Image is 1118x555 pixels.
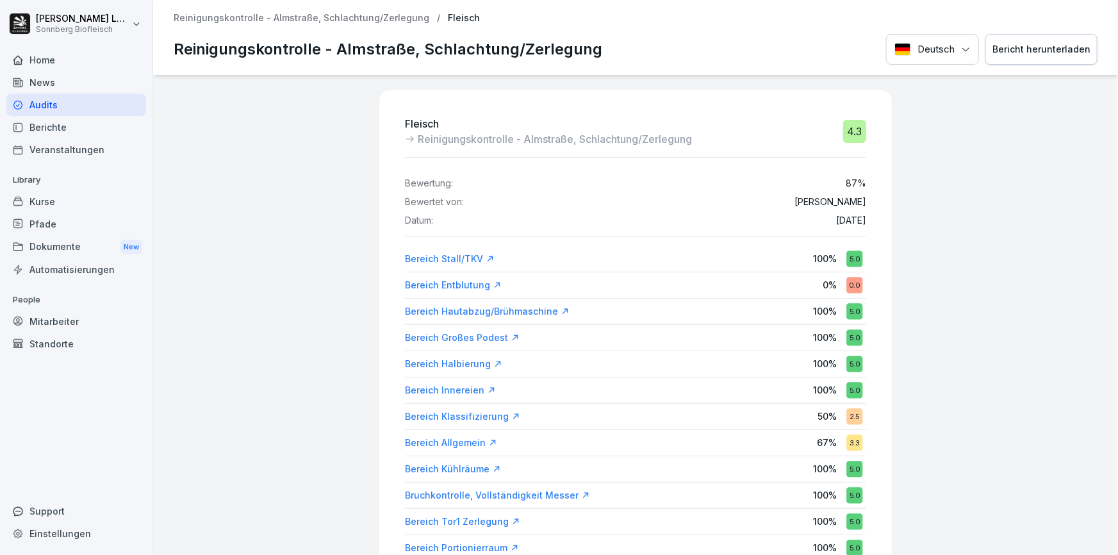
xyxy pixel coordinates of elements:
[917,42,955,57] p: Deutsch
[437,13,440,24] p: /
[813,304,837,318] p: 100 %
[846,251,862,267] div: 5.0
[846,382,862,398] div: 5.0
[36,25,129,34] p: Sonnberg Biofleisch
[846,513,862,529] div: 5.0
[813,252,837,265] p: 100 %
[813,357,837,370] p: 100 %
[6,94,146,116] a: Audits
[405,197,464,208] p: Bewertet von:
[6,138,146,161] a: Veranstaltungen
[813,383,837,397] p: 100 %
[886,34,979,65] button: Language
[405,384,496,397] a: Bereich Innereien
[813,541,837,554] p: 100 %
[6,116,146,138] a: Berichte
[36,13,129,24] p: [PERSON_NAME] Lumetsberger
[6,522,146,545] a: Einstellungen
[817,436,837,449] p: 67 %
[405,358,502,370] a: Bereich Halbierung
[405,542,519,554] a: Bereich Portionierraum
[846,329,862,345] div: 5.0
[405,515,520,528] a: Bereich Tor1 Zerlegung
[405,331,520,344] a: Bereich Großes Podest
[985,34,1097,65] button: Bericht herunterladen
[836,215,866,226] p: [DATE]
[6,49,146,71] a: Home
[846,178,866,189] p: 87 %
[405,178,453,189] p: Bewertung:
[405,410,520,423] a: Bereich Klassifizierung
[843,120,866,143] div: 4.3
[120,240,142,254] div: New
[6,235,146,259] div: Dokumente
[405,463,501,476] a: Bereich Kühlräume
[813,515,837,528] p: 100 %
[405,279,502,292] a: Bereich Entblutung
[6,190,146,213] a: Kurse
[6,258,146,281] a: Automatisierungen
[6,500,146,522] div: Support
[823,278,837,292] p: 0 %
[174,13,429,24] a: Reinigungskontrolle - Almstraße, Schlachtung/Zerlegung
[6,235,146,259] a: DokumenteNew
[418,131,692,147] p: Reinigungskontrolle - Almstraße, Schlachtung/Zerlegung
[405,116,692,131] p: Fleisch
[405,215,433,226] p: Datum:
[448,13,480,24] p: Fleisch
[6,71,146,94] a: News
[6,170,146,190] p: Library
[992,42,1090,56] div: Bericht herunterladen
[6,213,146,235] a: Pfade
[6,333,146,355] a: Standorte
[818,410,837,423] p: 50 %
[846,277,862,293] div: 0.0
[174,38,602,61] p: Reinigungskontrolle - Almstraße, Schlachtung/Zerlegung
[846,487,862,503] div: 5.0
[6,310,146,333] a: Mitarbeiter
[813,331,837,344] p: 100 %
[894,43,911,56] img: Deutsch
[813,462,837,476] p: 100 %
[846,356,862,372] div: 5.0
[405,489,590,502] a: Bruchkontrolle, Vollständigkeit Messer
[846,303,862,319] div: 5.0
[846,408,862,424] div: 2.5
[405,253,495,265] a: Bereich Stall/TKV
[405,305,570,318] a: Bereich Hautabzug/Brühmaschine
[813,488,837,502] p: 100 %
[846,461,862,477] div: 5.0
[794,197,866,208] p: [PERSON_NAME]
[6,290,146,310] p: People
[846,435,862,451] div: 3.3
[405,436,497,449] a: Bereich Allgemein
